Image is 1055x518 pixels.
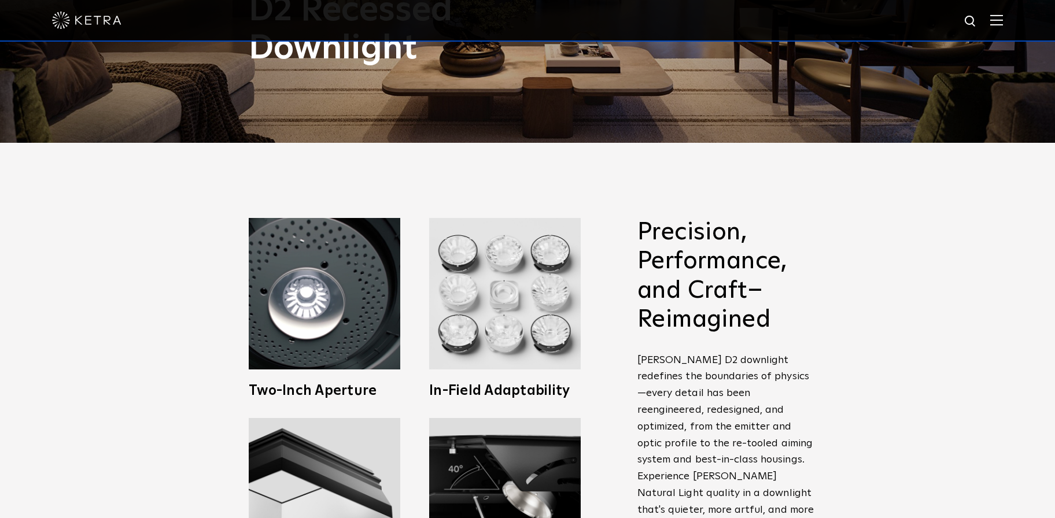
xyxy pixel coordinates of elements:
[637,218,817,335] h2: Precision, Performance, and Craft–Reimagined
[249,384,400,398] h3: Two-Inch Aperture
[52,12,121,29] img: ketra-logo-2019-white
[964,14,978,29] img: search icon
[990,14,1003,25] img: Hamburger%20Nav.svg
[249,218,400,369] img: Ketra 2
[429,384,581,398] h3: In-Field Adaptability
[429,218,581,369] img: Ketra D2 LED Downlight fixtures with Wireless Control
